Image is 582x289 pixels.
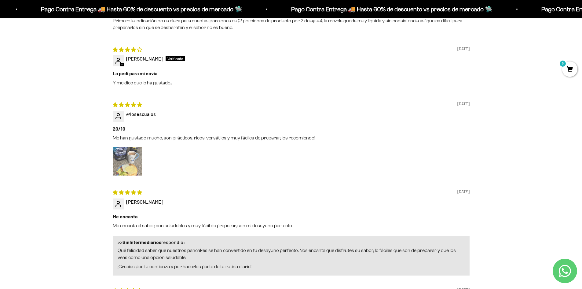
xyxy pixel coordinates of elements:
span: [PERSON_NAME] [126,56,163,61]
span: [DATE] [457,101,470,107]
span: [DATE] [457,189,470,195]
span: 4 star review [113,46,142,52]
a: Link to user picture 1 [113,146,142,176]
div: >> respondió: [118,239,465,246]
span: @losescualos [126,111,156,117]
p: Pago Contra Entrega 🚚 Hasta 60% de descuento vs precios de mercado 🛸 [37,4,239,14]
p: ¿Qué te daría la seguridad final para añadir este producto a tu carrito? [7,10,126,24]
b: SinIntermediarios [123,239,161,245]
span: [PERSON_NAME] [126,199,163,205]
b: 20/10 [113,125,470,132]
span: [DATE] [457,46,470,52]
p: Me han gustado mucho, son prácticos, ricos, versátiles y muy fáciles de preparar, los recomiendo! [113,135,470,141]
p: Qué felicidad saber que nuestros pancakes se han convertido en tu desayuno perfecto. Nos encanta ... [118,247,465,261]
div: Un aval de expertos o estudios clínicos en la página. [7,29,126,46]
div: Un mensaje de garantía de satisfacción visible. [7,59,126,70]
p: Pago Contra Entrega 🚚 Hasta 60% de descuento vs precios de mercado 🛸 [287,4,489,14]
span: Enviar [100,91,126,102]
img: User picture [113,147,142,176]
mark: 0 [559,60,566,67]
b: Me encanta [113,213,470,220]
p: Me encanta el sabor, son saludables y muy fácil de preparar, son mi desayuno perfecto [113,222,470,229]
p: Y me dice que le ha gustado... [113,80,470,86]
button: Enviar [99,91,126,102]
p: Primero la indicación no es clara para cuantas porciones es (2 porciones de producto por 2 de agu... [113,17,470,31]
span: 5 star review [113,189,142,195]
div: Más detalles sobre la fecha exacta de entrega. [7,47,126,58]
a: 0 [562,66,577,73]
div: La confirmación de la pureza de los ingredientes. [7,72,126,88]
b: La pedí para mi novia [113,70,470,77]
span: 5 star review [113,102,142,107]
p: ¡Gracias por tu confianza y por hacerlos parte de tu rutina diaria! [118,263,465,270]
